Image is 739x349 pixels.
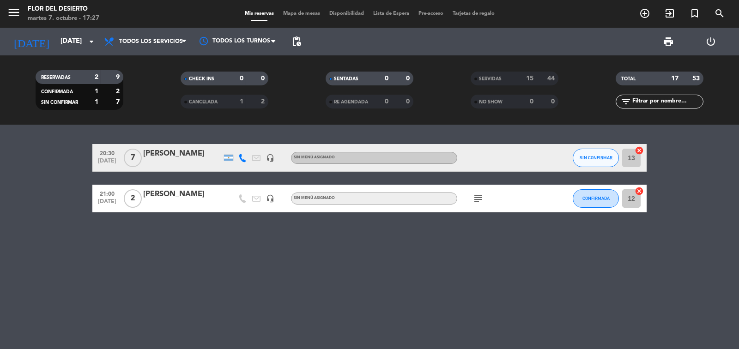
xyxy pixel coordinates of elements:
[635,146,644,155] i: cancel
[7,31,56,52] i: [DATE]
[406,75,412,82] strong: 0
[663,36,674,47] span: print
[448,11,499,16] span: Tarjetas de regalo
[692,75,702,82] strong: 53
[96,158,119,168] span: [DATE]
[7,6,21,23] button: menu
[240,75,243,82] strong: 0
[472,193,484,204] i: subject
[639,8,650,19] i: add_circle_outline
[547,75,557,82] strong: 44
[369,11,414,16] span: Lista de Espera
[414,11,448,16] span: Pre-acceso
[385,98,388,105] strong: 0
[119,38,183,45] span: Todos los servicios
[294,156,335,159] span: Sin menú asignado
[116,99,121,105] strong: 7
[266,194,274,203] i: headset_mic
[124,189,142,208] span: 2
[189,77,214,81] span: CHECK INS
[690,28,732,55] div: LOG OUT
[96,147,119,158] span: 20:30
[28,5,99,14] div: FLOR DEL DESIERTO
[116,88,121,95] strong: 2
[689,8,700,19] i: turned_in_not
[620,96,631,107] i: filter_list
[714,8,725,19] i: search
[124,149,142,167] span: 7
[96,199,119,209] span: [DATE]
[261,75,267,82] strong: 0
[143,188,222,200] div: [PERSON_NAME]
[530,98,533,105] strong: 0
[86,36,97,47] i: arrow_drop_down
[551,98,557,105] strong: 0
[582,196,610,201] span: CONFIRMADA
[41,100,78,105] span: SIN CONFIRMAR
[7,6,21,19] i: menu
[334,77,358,81] span: SENTADAS
[406,98,412,105] strong: 0
[240,98,243,105] strong: 1
[96,188,119,199] span: 21:00
[294,196,335,200] span: Sin menú asignado
[116,74,121,80] strong: 9
[28,14,99,23] div: martes 7. octubre - 17:27
[334,100,368,104] span: RE AGENDADA
[573,189,619,208] button: CONFIRMADA
[526,75,533,82] strong: 15
[189,100,218,104] span: CANCELADA
[266,154,274,162] i: headset_mic
[705,36,716,47] i: power_settings_new
[95,88,98,95] strong: 1
[479,77,502,81] span: SERVIDAS
[279,11,325,16] span: Mapa de mesas
[671,75,678,82] strong: 17
[261,98,267,105] strong: 2
[41,75,71,80] span: RESERVADAS
[573,149,619,167] button: SIN CONFIRMAR
[479,100,503,104] span: NO SHOW
[240,11,279,16] span: Mis reservas
[95,99,98,105] strong: 1
[635,187,644,196] i: cancel
[385,75,388,82] strong: 0
[580,155,612,160] span: SIN CONFIRMAR
[291,36,302,47] span: pending_actions
[95,74,98,80] strong: 2
[325,11,369,16] span: Disponibilidad
[621,77,636,81] span: TOTAL
[631,96,703,107] input: Filtrar por nombre...
[664,8,675,19] i: exit_to_app
[143,148,222,160] div: [PERSON_NAME]
[41,90,73,94] span: CONFIRMADA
